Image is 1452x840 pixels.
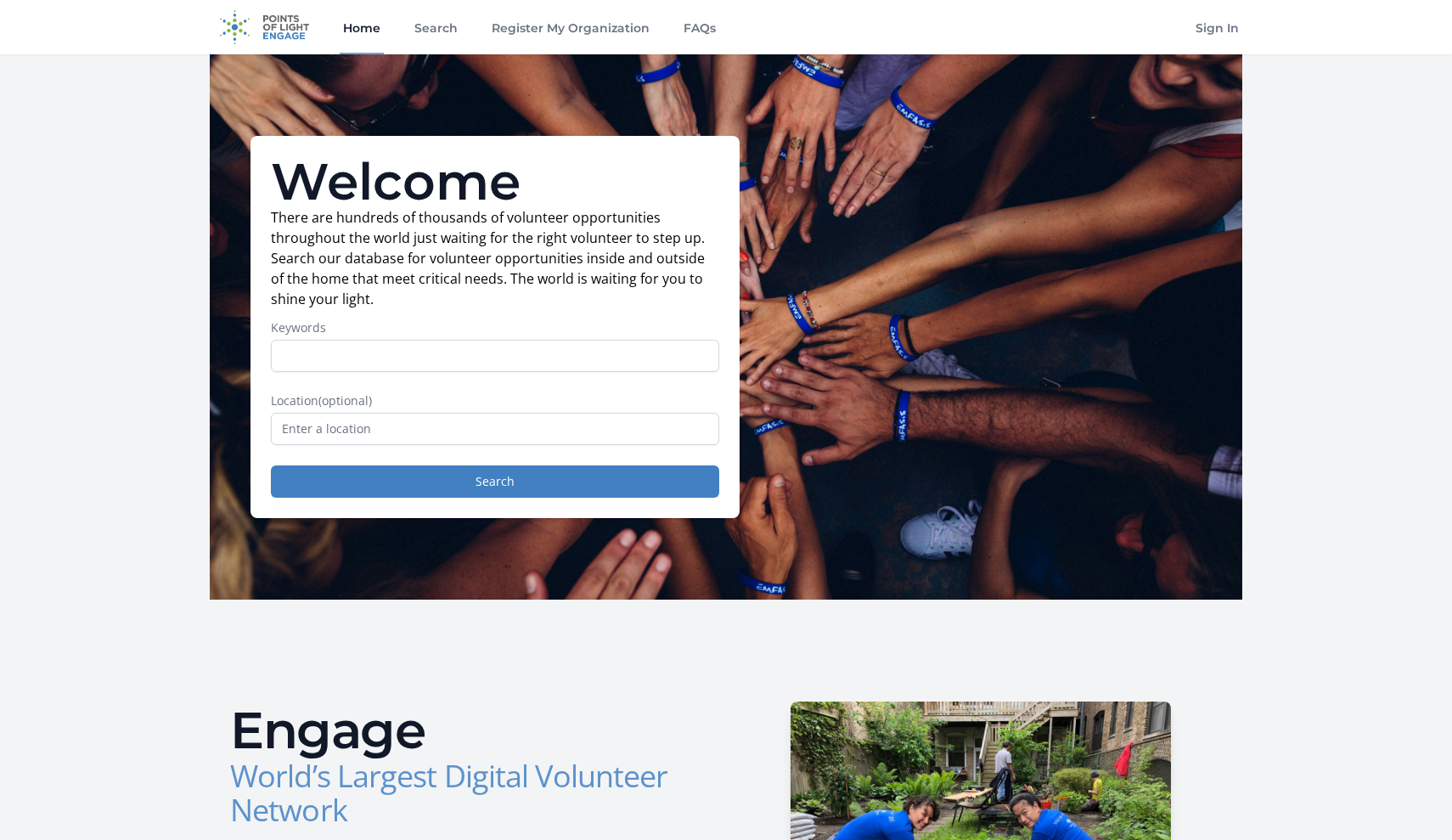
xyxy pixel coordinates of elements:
[271,392,719,409] label: Location
[271,413,719,445] input: Enter a location
[230,705,712,756] h2: Engage
[230,759,712,827] h3: World’s Largest Digital Volunteer Network
[318,392,372,409] span: (optional)
[271,319,719,336] label: Keywords
[271,207,719,309] p: There are hundreds of thousands of volunteer opportunities throughout the world just waiting for ...
[271,465,719,498] button: Search
[271,156,719,207] h1: Welcome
